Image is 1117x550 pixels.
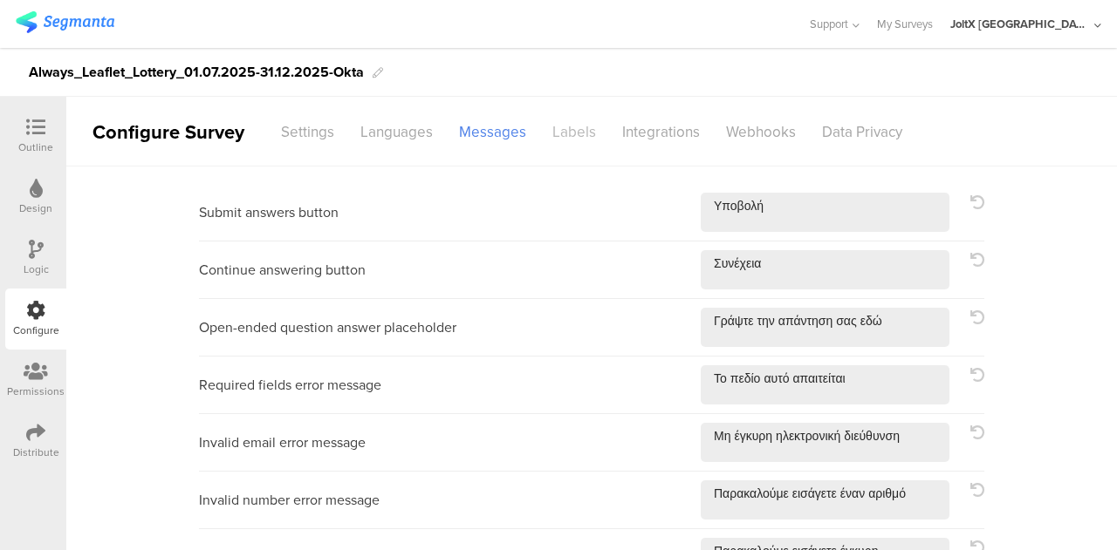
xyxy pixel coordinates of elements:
[199,376,381,394] div: Required fields error message
[13,323,59,338] div: Configure
[950,16,1090,32] div: JoltX [GEOGRAPHIC_DATA]
[539,117,609,147] div: Labels
[199,491,380,509] div: Invalid number error message
[18,139,53,155] div: Outline
[347,117,446,147] div: Languages
[199,433,366,452] div: Invalid email error message
[13,445,59,460] div: Distribute
[7,384,65,399] div: Permissions
[199,261,366,279] div: Continue answering button
[809,117,915,147] div: Data Privacy
[199,318,456,336] div: Open-ended question answer placeholder
[268,117,347,147] div: Settings
[199,203,339,221] div: Submit answers button
[19,200,52,216] div: Design
[713,117,809,147] div: Webhooks
[29,58,364,86] div: Always_Leaflet_Lottery_01.07.2025-31.12.2025-Okta
[16,11,114,33] img: segmanta logo
[446,117,539,147] div: Messages
[810,16,848,32] span: Support
[24,261,49,277] div: Logic
[609,117,713,147] div: Integrations
[66,118,267,146] div: Configure Survey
